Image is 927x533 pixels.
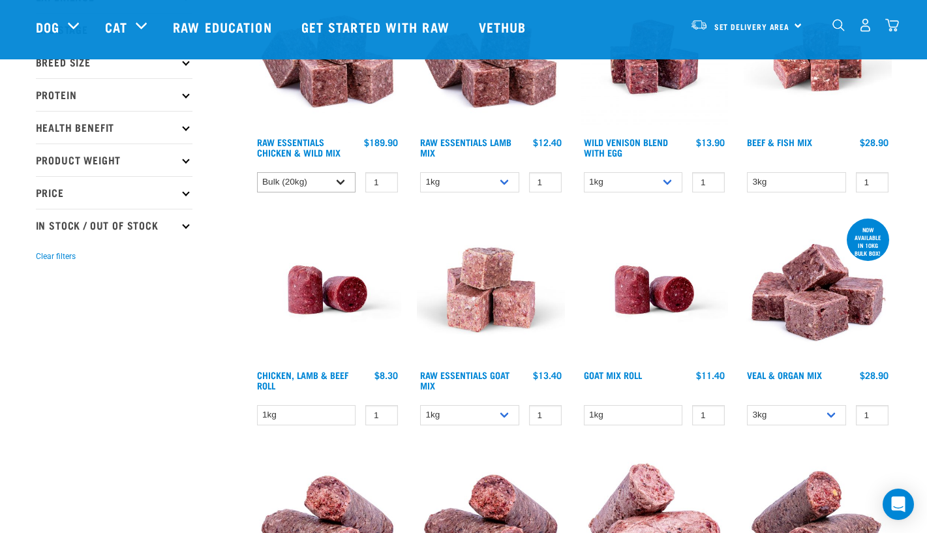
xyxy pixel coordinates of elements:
[744,216,892,364] img: 1158 Veal Organ Mix 01
[257,373,348,388] a: Chicken, Lamb & Beef Roll
[533,370,562,380] div: $13.40
[36,78,192,111] p: Protein
[36,209,192,241] p: In Stock / Out Of Stock
[584,140,668,155] a: Wild Venison Blend with Egg
[36,144,192,176] p: Product Weight
[747,373,822,377] a: Veal & Organ Mix
[692,405,725,425] input: 1
[36,251,76,262] button: Clear filters
[696,370,725,380] div: $11.40
[860,137,889,147] div: $28.90
[160,1,288,53] a: Raw Education
[696,137,725,147] div: $13.90
[714,24,790,29] span: Set Delivery Area
[883,489,914,520] div: Open Intercom Messenger
[692,172,725,192] input: 1
[257,140,341,155] a: Raw Essentials Chicken & Wild Mix
[466,1,543,53] a: Vethub
[584,373,642,377] a: Goat Mix Roll
[374,370,398,380] div: $8.30
[832,19,845,31] img: home-icon-1@2x.png
[581,216,729,364] img: Raw Essentials Chicken Lamb Beef Bulk Minced Raw Dog Food Roll Unwrapped
[885,18,899,32] img: home-icon@2x.png
[847,220,889,263] div: now available in 10kg bulk box!
[690,19,708,31] img: van-moving.png
[417,216,565,364] img: Goat M Ix 38448
[859,18,872,32] img: user.png
[364,137,398,147] div: $189.90
[533,137,562,147] div: $12.40
[529,172,562,192] input: 1
[36,46,192,78] p: Breed Size
[288,1,466,53] a: Get started with Raw
[36,111,192,144] p: Health Benefit
[529,405,562,425] input: 1
[420,140,511,155] a: Raw Essentials Lamb Mix
[36,17,59,37] a: Dog
[105,17,127,37] a: Cat
[365,172,398,192] input: 1
[747,140,812,144] a: Beef & Fish Mix
[254,216,402,364] img: Raw Essentials Chicken Lamb Beef Bulk Minced Raw Dog Food Roll Unwrapped
[365,405,398,425] input: 1
[36,176,192,209] p: Price
[860,370,889,380] div: $28.90
[420,373,509,388] a: Raw Essentials Goat Mix
[856,172,889,192] input: 1
[856,405,889,425] input: 1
